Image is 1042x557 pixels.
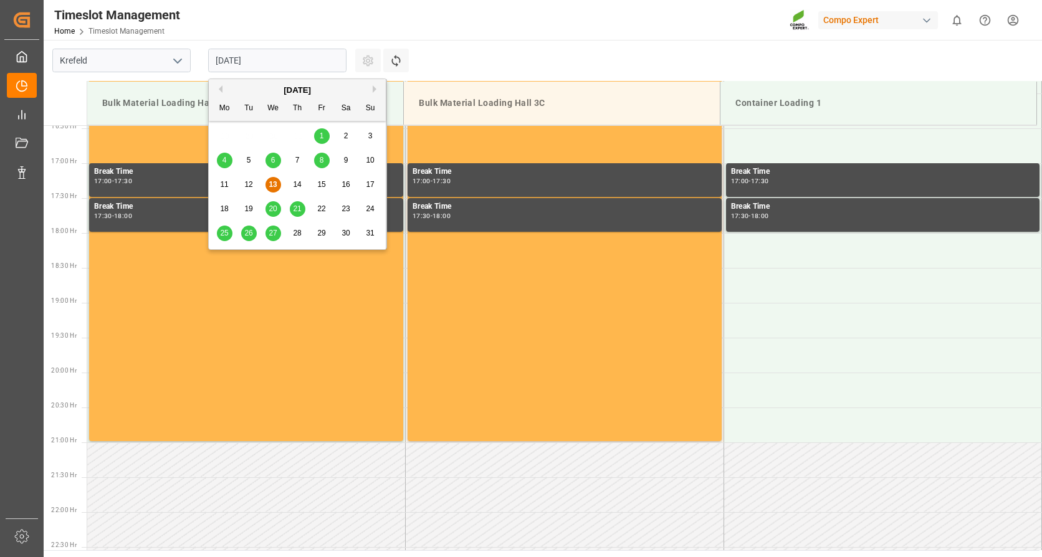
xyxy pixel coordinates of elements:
div: Choose Sunday, August 17th, 2025 [363,177,378,193]
div: - [112,213,114,219]
span: 17:00 Hr [51,158,77,164]
div: Choose Sunday, August 10th, 2025 [363,153,378,168]
span: 7 [295,156,300,164]
span: 23 [342,204,350,213]
div: Choose Tuesday, August 12th, 2025 [241,177,257,193]
span: 14 [293,180,301,189]
div: Th [290,101,305,117]
div: Break Time [94,166,398,178]
div: - [112,178,114,184]
span: 13 [269,180,277,189]
div: Choose Friday, August 1st, 2025 [314,128,330,144]
div: 17:30 [433,178,451,184]
div: 17:30 [413,213,431,219]
span: 20:00 Hr [51,367,77,374]
div: Choose Saturday, August 30th, 2025 [338,226,354,241]
div: 17:00 [413,178,431,184]
div: Choose Tuesday, August 5th, 2025 [241,153,257,168]
span: 31 [366,229,374,237]
div: 17:30 [94,213,112,219]
div: Choose Thursday, August 7th, 2025 [290,153,305,168]
div: - [431,213,433,219]
span: 26 [244,229,252,237]
div: Choose Thursday, August 14th, 2025 [290,177,305,193]
button: Compo Expert [818,8,943,32]
span: 24 [366,204,374,213]
div: Choose Friday, August 15th, 2025 [314,177,330,193]
div: - [431,178,433,184]
span: 19:00 Hr [51,297,77,304]
div: Sa [338,101,354,117]
div: Choose Sunday, August 31st, 2025 [363,226,378,241]
img: Screenshot%202023-09-29%20at%2010.02.21.png_1712312052.png [790,9,810,31]
span: 10 [366,156,374,164]
div: Choose Wednesday, August 20th, 2025 [265,201,281,217]
div: Su [363,101,378,117]
input: Type to search/select [52,49,191,72]
div: [DATE] [209,84,386,97]
span: 2 [344,131,348,140]
div: 17:00 [731,178,749,184]
div: 18:00 [114,213,132,219]
span: 17 [366,180,374,189]
span: 5 [247,156,251,164]
span: 9 [344,156,348,164]
span: 3 [368,131,373,140]
span: 8 [320,156,324,164]
div: Tu [241,101,257,117]
span: 25 [220,229,228,237]
span: 20 [269,204,277,213]
div: Choose Sunday, August 24th, 2025 [363,201,378,217]
div: Choose Friday, August 29th, 2025 [314,226,330,241]
div: Choose Friday, August 8th, 2025 [314,153,330,168]
span: 6 [271,156,275,164]
div: Timeslot Management [54,6,180,24]
div: - [748,213,750,219]
span: 12 [244,180,252,189]
span: 11 [220,180,228,189]
button: show 0 new notifications [943,6,971,34]
div: Choose Monday, August 25th, 2025 [217,226,232,241]
div: Fr [314,101,330,117]
span: 22:00 Hr [51,507,77,513]
div: Compo Expert [818,11,938,29]
div: Choose Thursday, August 21st, 2025 [290,201,305,217]
div: Choose Tuesday, August 26th, 2025 [241,226,257,241]
div: 18:00 [751,213,769,219]
div: Choose Tuesday, August 19th, 2025 [241,201,257,217]
button: Next Month [373,85,380,93]
span: 21:00 Hr [51,437,77,444]
div: Mo [217,101,232,117]
span: 22:30 Hr [51,541,77,548]
div: Container Loading 1 [730,92,1026,115]
span: 19 [244,204,252,213]
div: Break Time [94,201,398,213]
span: 17:30 Hr [51,193,77,199]
div: Break Time [413,166,717,178]
button: Help Center [971,6,999,34]
div: Choose Sunday, August 3rd, 2025 [363,128,378,144]
div: Choose Saturday, August 2nd, 2025 [338,128,354,144]
div: 17:00 [94,178,112,184]
span: 29 [317,229,325,237]
div: 17:30 [731,213,749,219]
div: month 2025-08 [213,124,383,245]
span: 28 [293,229,301,237]
span: 21:30 Hr [51,472,77,478]
button: Previous Month [215,85,222,93]
div: Choose Saturday, August 23rd, 2025 [338,201,354,217]
div: Choose Friday, August 22nd, 2025 [314,201,330,217]
div: Choose Monday, August 11th, 2025 [217,177,232,193]
span: 18 [220,204,228,213]
div: Choose Wednesday, August 6th, 2025 [265,153,281,168]
div: 17:30 [114,178,132,184]
span: 30 [342,229,350,237]
span: 20:30 Hr [51,402,77,409]
div: - [748,178,750,184]
div: Choose Monday, August 18th, 2025 [217,201,232,217]
div: Choose Thursday, August 28th, 2025 [290,226,305,241]
span: 16:30 Hr [51,123,77,130]
div: Choose Saturday, August 16th, 2025 [338,177,354,193]
div: Break Time [413,201,717,213]
div: Break Time [731,166,1035,178]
